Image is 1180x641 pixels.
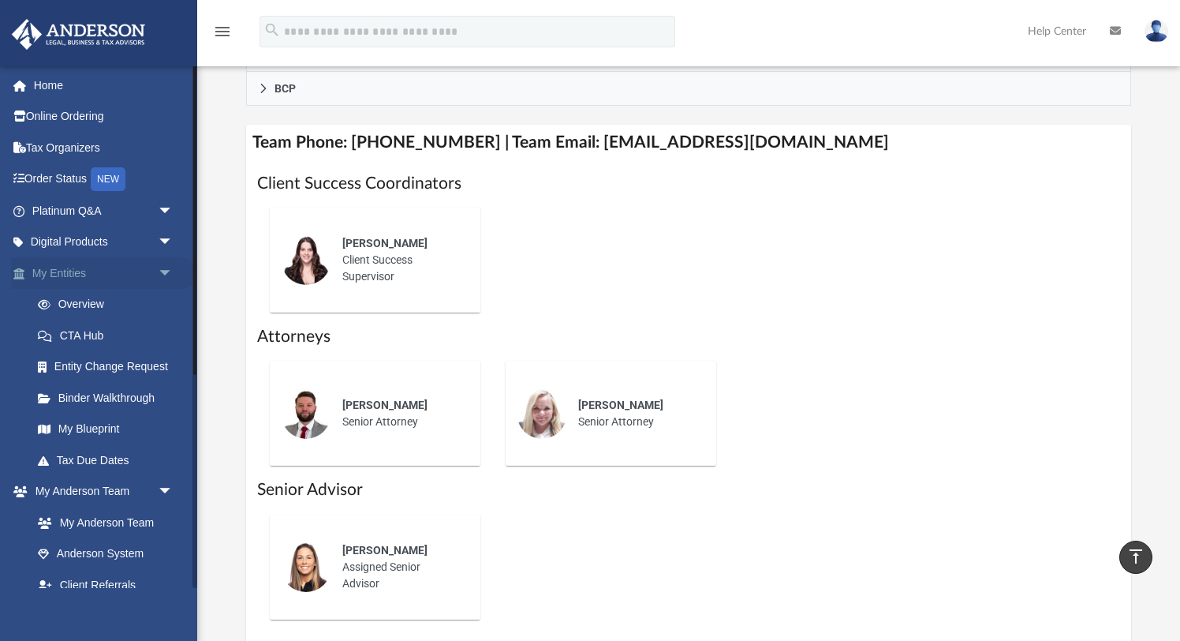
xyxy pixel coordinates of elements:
div: Senior Attorney [331,386,469,441]
a: CTA Hub [22,320,197,351]
a: My Anderson Team [22,507,181,538]
a: Online Ordering [11,101,197,133]
a: menu [213,30,232,41]
a: Overview [22,289,197,320]
img: Anderson Advisors Platinum Portal [7,19,150,50]
img: thumbnail [281,234,331,285]
a: My Anderson Teamarrow_drop_down [11,476,189,508]
div: Client Success Supervisor [331,224,469,296]
a: Entity Change Request [22,351,197,383]
span: arrow_drop_down [158,195,189,227]
div: NEW [91,167,125,191]
a: Tax Due Dates [22,444,197,476]
a: Binder Walkthrough [22,382,197,414]
a: Digital Productsarrow_drop_down [11,227,197,258]
a: Home [11,69,197,101]
a: Order StatusNEW [11,163,197,196]
span: [PERSON_NAME] [342,237,428,249]
span: [PERSON_NAME] [342,399,428,411]
span: arrow_drop_down [158,476,189,508]
span: BCP [274,83,296,94]
h1: Senior Advisor [257,478,1119,501]
span: arrow_drop_down [158,257,189,290]
a: Client Referrals [22,569,189,601]
span: [PERSON_NAME] [342,544,428,557]
i: vertical_align_top [1126,547,1145,566]
h1: Attorneys [257,325,1119,348]
h4: Team Phone: [PHONE_NUMBER] | Team Email: [EMAIL_ADDRESS][DOMAIN_NAME] [246,125,1130,160]
a: BCP [246,72,1130,106]
a: vertical_align_top [1119,541,1152,574]
span: [PERSON_NAME] [578,399,663,411]
img: thumbnail [517,388,567,439]
a: Anderson System [22,538,189,570]
i: search [263,21,281,39]
img: thumbnail [281,388,331,439]
div: Assigned Senior Advisor [331,531,469,603]
div: Senior Attorney [567,386,705,441]
span: arrow_drop_down [158,227,189,259]
a: My Blueprint [22,414,189,445]
i: menu [213,22,232,41]
img: thumbnail [281,542,331,592]
h1: Client Success Coordinators [257,172,1119,195]
a: Platinum Q&Aarrow_drop_down [11,195,197,227]
a: My Entitiesarrow_drop_down [11,257,197,289]
img: User Pic [1145,20,1168,43]
a: Tax Organizers [11,132,197,163]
